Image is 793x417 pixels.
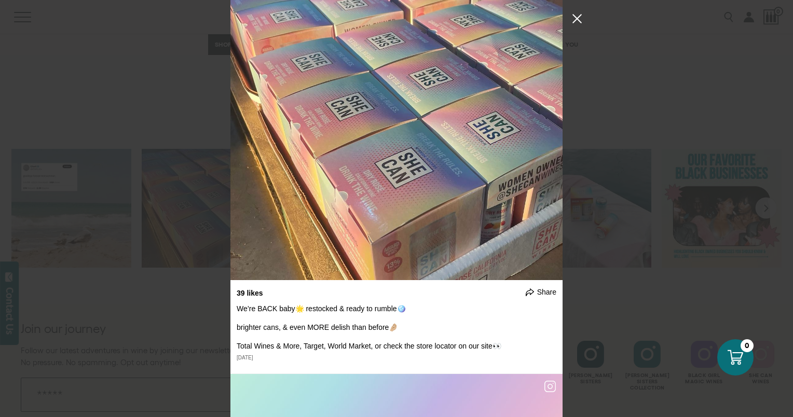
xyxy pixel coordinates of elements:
[237,304,556,351] div: We’re BACK baby🌟 restocked & ready to rumble🪩 brighter cans, & even MORE delish than before🤌🏼 Tot...
[237,355,556,361] div: [DATE]
[537,287,556,297] span: Share
[237,288,263,298] div: 39 likes
[569,10,585,27] button: Close Instagram Feed Popup
[741,339,754,352] div: 0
